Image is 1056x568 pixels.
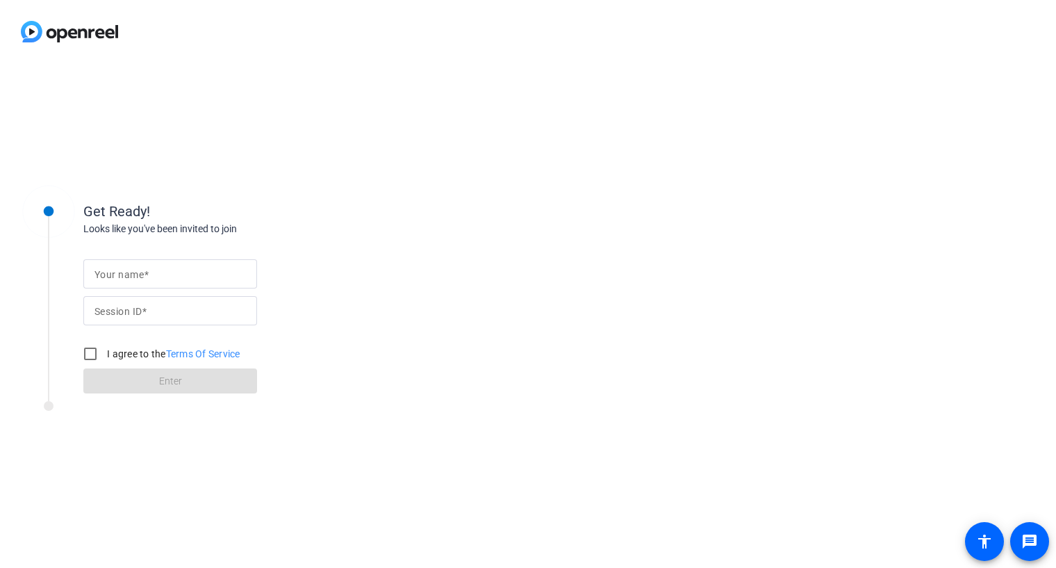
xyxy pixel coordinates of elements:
[83,201,361,222] div: Get Ready!
[976,533,993,550] mat-icon: accessibility
[83,222,361,236] div: Looks like you've been invited to join
[166,348,240,359] a: Terms Of Service
[94,306,142,317] mat-label: Session ID
[94,269,144,280] mat-label: Your name
[104,347,240,361] label: I agree to the
[1021,533,1038,550] mat-icon: message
